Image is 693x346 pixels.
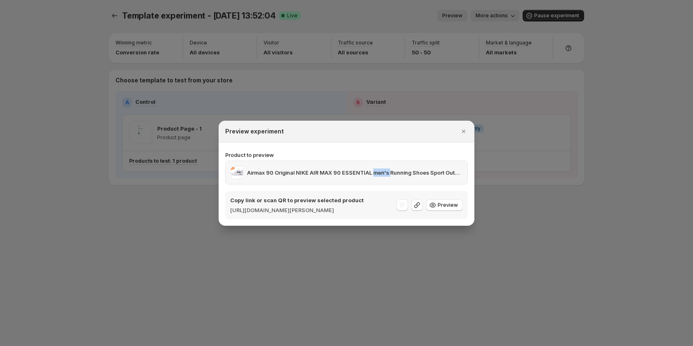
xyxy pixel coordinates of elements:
[458,126,469,137] button: Close
[247,168,462,177] p: Airmax 90 Original NIKE AIR MAX 90 ESSENTIAL men's Running Shoes Sport Outdoor Sneakers Athletic ...
[225,127,284,136] h2: Preview experiment
[426,199,463,211] button: Preview
[438,202,458,208] span: Preview
[230,196,364,204] p: Copy link or scan QR to preview selected product
[231,166,244,179] img: Airmax 90 Original NIKE AIR MAX 90 ESSENTIAL men's Running Shoes Sport Outdoor Sneakers Athletic ...
[230,206,364,214] p: [URL][DOMAIN_NAME][PERSON_NAME]
[225,151,468,159] p: Product to preview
